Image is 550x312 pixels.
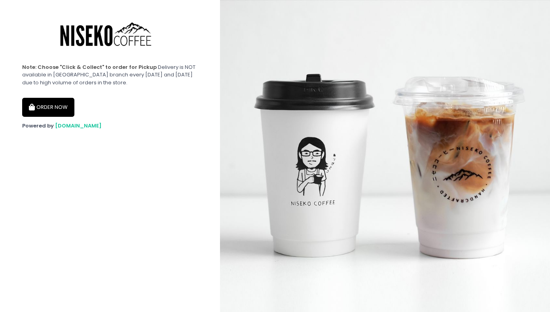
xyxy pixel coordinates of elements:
[22,63,157,71] b: Note: Choose "Click & Collect" to order for Pickup
[22,98,74,117] button: ORDER NOW
[55,122,102,129] a: [DOMAIN_NAME]
[49,12,168,58] img: Niseko Coffee
[22,122,198,130] div: Powered by
[22,63,198,87] div: Delivery is NOT available in [GEOGRAPHIC_DATA] branch every [DATE] and [DATE] due to high volume ...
